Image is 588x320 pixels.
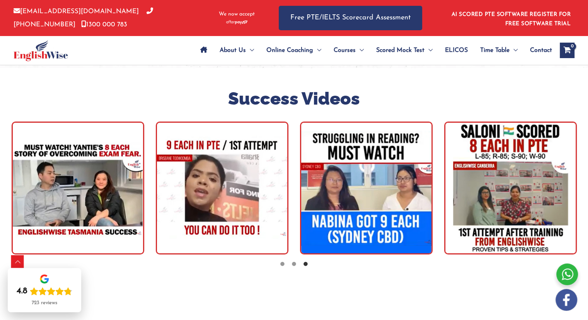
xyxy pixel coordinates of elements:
div: 723 reviews [32,300,57,306]
a: View Shopping Cart, empty [560,43,574,58]
a: 1300 000 783 [81,21,127,28]
a: AI SCORED PTE SOFTWARE REGISTER FOR FREE SOFTWARE TRIAL [452,12,571,27]
div: Rating: 4.8 out of 5 [17,286,72,297]
img: Afterpay-Logo [226,20,247,24]
img: null [12,122,144,255]
a: ELICOS [439,37,474,64]
span: Courses [334,37,356,64]
span: Menu Toggle [246,37,254,64]
nav: Site Navigation: Main Menu [194,37,552,64]
a: About UsMenu Toggle [213,37,260,64]
span: Menu Toggle [313,37,321,64]
a: [EMAIL_ADDRESS][DOMAIN_NAME] [14,8,139,15]
a: Time TableMenu Toggle [474,37,524,64]
span: Scored Mock Test [376,37,424,64]
a: Contact [524,37,552,64]
span: We now accept [219,10,255,18]
img: cropped-ew-logo [14,40,68,61]
a: [PHONE_NUMBER] [14,8,153,28]
span: Menu Toggle [424,37,433,64]
span: Time Table [480,37,510,64]
span: ELICOS [445,37,468,64]
span: Contact [530,37,552,64]
img: null [156,122,288,255]
img: null [444,122,577,255]
div: 4.8 [17,286,27,297]
a: Scored Mock TestMenu Toggle [370,37,439,64]
img: white-facebook.png [556,289,577,311]
aside: Header Widget 1 [447,5,574,31]
span: Menu Toggle [510,37,518,64]
a: Online CoachingMenu Toggle [260,37,327,64]
a: Free PTE/IELTS Scorecard Assessment [279,6,422,30]
img: null [300,122,433,255]
h2: Success Videos [6,88,582,110]
span: Online Coaching [266,37,313,64]
span: About Us [220,37,246,64]
span: Menu Toggle [356,37,364,64]
a: CoursesMenu Toggle [327,37,370,64]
